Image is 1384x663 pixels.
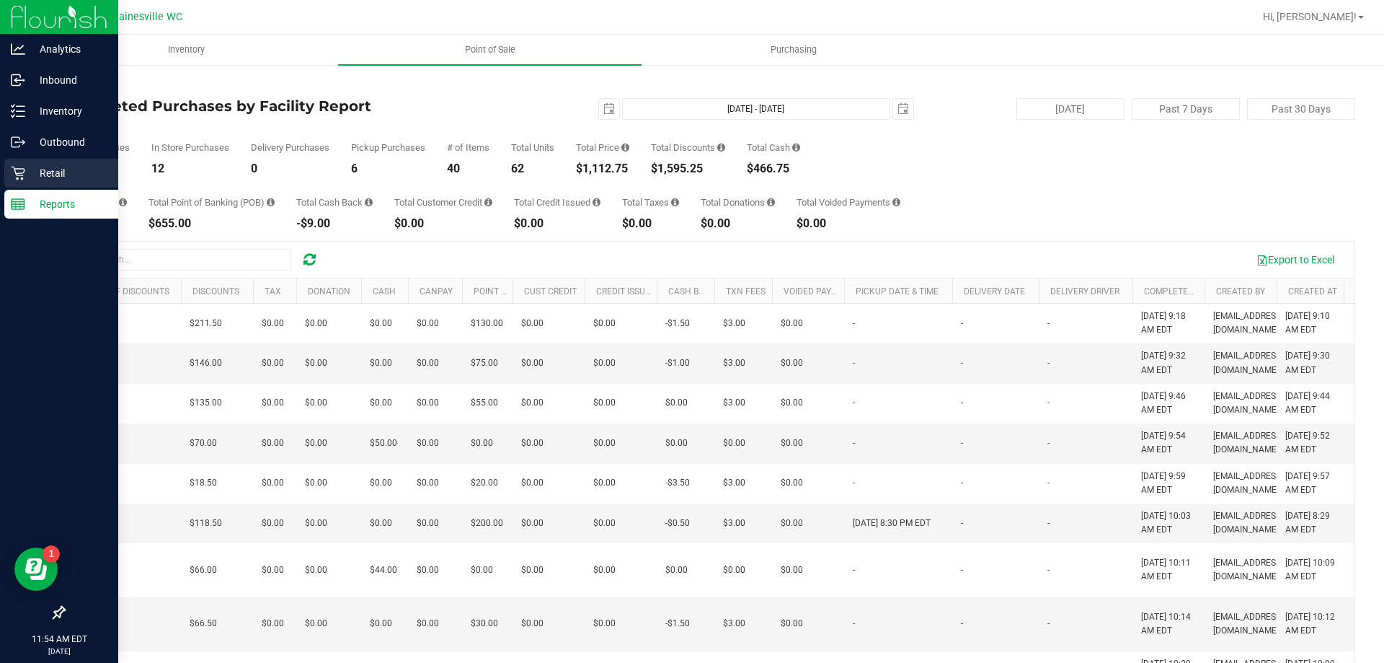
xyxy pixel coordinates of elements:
[262,617,284,631] span: $0.00
[964,286,1025,297] a: Delivery Date
[1285,390,1340,417] span: [DATE] 9:44 AM EDT
[1213,309,1283,337] span: [EMAIL_ADDRESS][DOMAIN_NAME]
[961,356,963,370] span: -
[1285,349,1340,377] span: [DATE] 9:30 AM EDT
[1247,98,1355,120] button: Past 30 Days
[190,317,222,330] span: $211.50
[370,436,397,450] span: $50.00
[781,356,803,370] span: $0.00
[1216,286,1265,297] a: Created By
[484,198,492,207] i: Sum of the successful, non-voided payments using account credit for all purchases in the date range.
[447,163,489,175] div: 40
[593,396,616,410] span: $0.00
[665,356,690,370] span: -$1.00
[417,476,439,490] span: $0.00
[25,102,112,120] p: Inventory
[665,563,688,577] span: $0.00
[262,436,284,450] span: $0.00
[6,633,112,646] p: 11:54 AM EDT
[190,396,222,410] span: $135.00
[961,436,963,450] span: -
[622,218,679,229] div: $0.00
[521,356,544,370] span: $0.00
[370,476,392,490] span: $0.00
[961,396,963,410] span: -
[35,35,338,65] a: Inventory
[151,163,229,175] div: 12
[853,396,855,410] span: -
[853,617,855,631] span: -
[642,35,945,65] a: Purchasing
[471,396,498,410] span: $55.00
[417,317,439,330] span: $0.00
[190,563,217,577] span: $66.00
[471,617,498,631] span: $30.00
[521,436,544,450] span: $0.00
[665,317,690,330] span: -$1.50
[781,617,803,631] span: $0.00
[723,476,745,490] span: $3.00
[251,163,329,175] div: 0
[524,286,577,297] a: Cust Credit
[262,517,284,530] span: $0.00
[370,617,392,631] span: $0.00
[723,436,745,450] span: $0.00
[723,617,745,631] span: $3.00
[1213,509,1283,537] span: [EMAIL_ADDRESS][DOMAIN_NAME]
[296,198,373,207] div: Total Cash Back
[1141,610,1196,638] span: [DATE] 10:14 AM EDT
[471,476,498,490] span: $20.00
[784,286,855,297] a: Voided Payment
[1213,429,1283,457] span: [EMAIL_ADDRESS][DOMAIN_NAME]
[593,563,616,577] span: $0.00
[11,73,25,87] inline-svg: Inbound
[651,163,725,175] div: $1,595.25
[1141,390,1196,417] span: [DATE] 9:46 AM EDT
[420,286,453,297] a: CanPay
[148,218,275,229] div: $655.00
[521,317,544,330] span: $0.00
[511,143,554,152] div: Total Units
[471,317,503,330] span: $130.00
[308,286,350,297] a: Donation
[1285,470,1340,497] span: [DATE] 9:57 AM EDT
[11,104,25,118] inline-svg: Inventory
[25,71,112,89] p: Inbound
[338,35,642,65] a: Point of Sale
[1247,247,1344,272] button: Export to Excel
[417,356,439,370] span: $0.00
[63,98,494,114] h4: Completed Purchases by Facility Report
[576,143,629,152] div: Total Price
[351,143,425,152] div: Pickup Purchases
[262,317,284,330] span: $0.00
[1285,556,1340,584] span: [DATE] 10:09 AM EDT
[1047,356,1050,370] span: -
[148,198,275,207] div: Total Point of Banking (POB)
[751,43,836,56] span: Purchasing
[576,163,629,175] div: $1,112.75
[1213,390,1283,417] span: [EMAIL_ADDRESS][DOMAIN_NAME]
[521,476,544,490] span: $0.00
[665,436,688,450] span: $0.00
[961,476,963,490] span: -
[373,286,396,297] a: Cash
[11,197,25,211] inline-svg: Reports
[853,476,855,490] span: -
[593,617,616,631] span: $0.00
[417,396,439,410] span: $0.00
[1016,98,1124,120] button: [DATE]
[11,42,25,56] inline-svg: Analytics
[593,476,616,490] span: $0.00
[514,198,600,207] div: Total Credit Issued
[723,356,745,370] span: $3.00
[893,99,913,119] span: select
[351,163,425,175] div: 6
[1141,556,1196,584] span: [DATE] 10:11 AM EDT
[853,356,855,370] span: -
[262,563,284,577] span: $0.00
[192,286,239,297] a: Discounts
[471,517,503,530] span: $200.00
[747,143,800,152] div: Total Cash
[25,40,112,58] p: Analytics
